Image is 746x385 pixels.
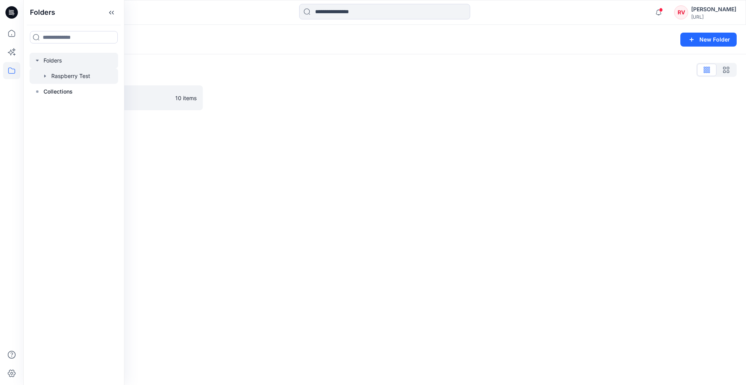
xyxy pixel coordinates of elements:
p: Collections [44,87,73,96]
div: [URL] [691,14,736,20]
div: [PERSON_NAME] [691,5,736,14]
p: 10 items [175,94,197,102]
button: New Folder [680,33,737,47]
div: RV [674,5,688,19]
